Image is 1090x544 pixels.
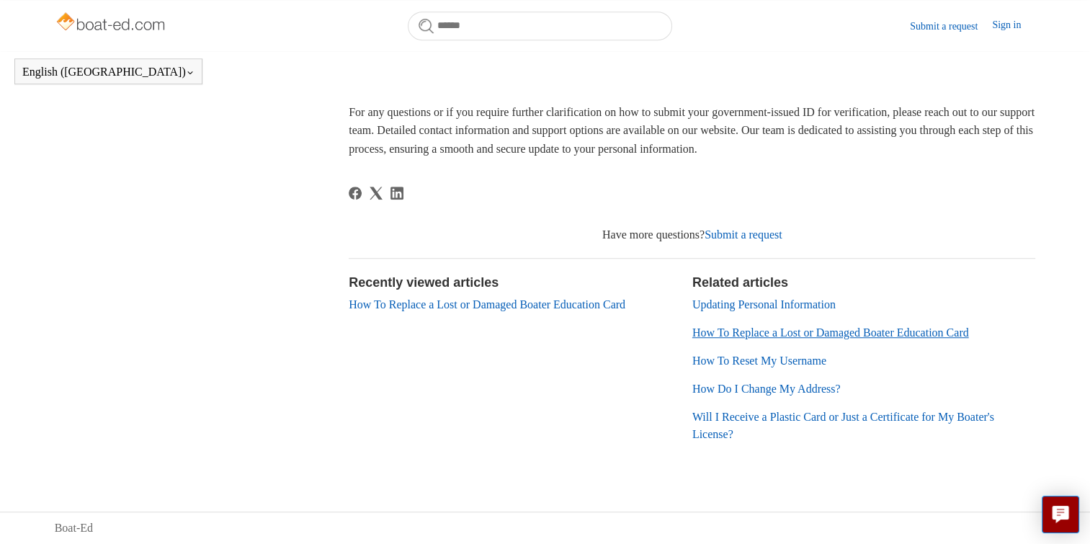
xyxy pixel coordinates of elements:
[370,187,383,200] svg: Share this page on X Corp
[692,273,1036,293] h2: Related articles
[370,187,383,200] a: X Corp
[692,411,994,440] a: Will I Receive a Plastic Card or Just a Certificate for My Boater's License?
[349,298,625,311] a: How To Replace a Lost or Damaged Boater Education Card
[705,228,782,241] a: Submit a request
[692,326,969,339] a: How To Replace a Lost or Damaged Boater Education Card
[349,226,1035,244] div: Have more questions?
[992,17,1035,35] a: Sign in
[349,187,362,200] a: Facebook
[408,12,672,40] input: Search
[55,520,93,537] a: Boat-Ed
[910,19,992,34] a: Submit a request
[390,187,403,200] a: LinkedIn
[22,66,195,79] button: English ([GEOGRAPHIC_DATA])
[692,383,841,395] a: How Do I Change My Address?
[390,187,403,200] svg: Share this page on LinkedIn
[349,187,362,200] svg: Share this page on Facebook
[349,103,1035,159] p: For any questions or if you require further clarification on how to submit your government-issued...
[55,9,169,37] img: Boat-Ed Help Center home page
[692,298,836,311] a: Updating Personal Information
[692,355,826,367] a: How To Reset My Username
[1042,496,1079,533] button: Live chat
[349,273,678,293] h2: Recently viewed articles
